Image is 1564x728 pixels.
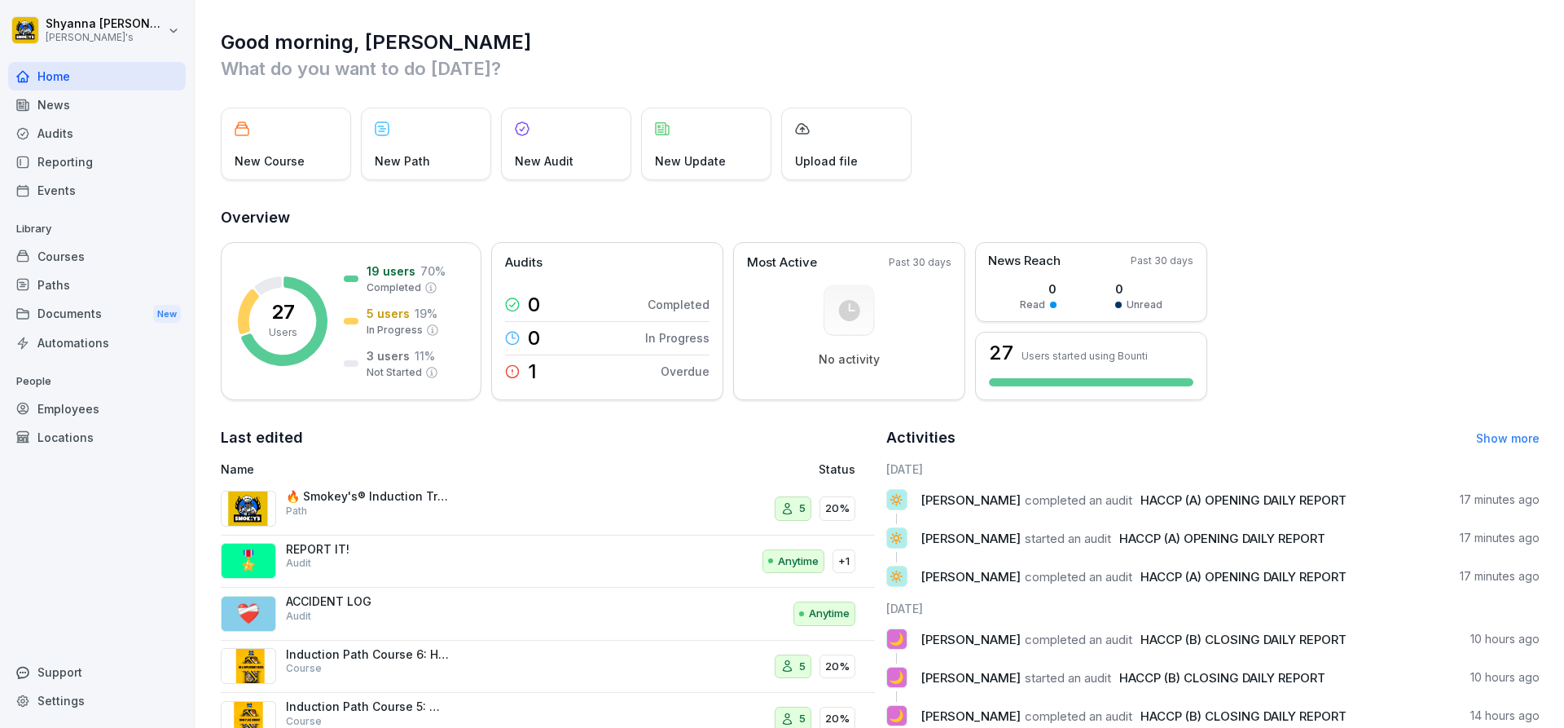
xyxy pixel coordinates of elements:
div: Employees [8,395,186,423]
p: Most Active [747,254,817,272]
span: HACCP (B) CLOSING DAILY REPORT [1140,708,1347,724]
a: Induction Path Course 6: HR & Employment BasicsCourse520% [221,641,875,694]
div: Courses [8,242,186,271]
p: 0 [528,329,540,348]
a: Reporting [8,148,186,176]
h6: [DATE] [886,600,1540,617]
p: Name [221,461,630,478]
p: In Progress [367,323,423,338]
p: ACCIDENT LOG [286,594,449,609]
p: 27 [271,302,295,322]
p: 🔅 [889,488,904,511]
a: Home [8,62,186,90]
p: Not Started [367,365,422,380]
div: News [8,90,186,119]
span: HACCP (A) OPENING DAILY REPORT [1140,569,1347,585]
a: Settings [8,686,186,715]
p: What do you want to do [DATE]? [221,55,1540,82]
span: [PERSON_NAME] [920,632,1021,647]
p: 17 minutes ago [1460,530,1540,546]
p: In Progress [645,329,710,346]
h2: Overview [221,206,1540,229]
a: Paths [8,271,186,299]
h6: [DATE] [886,461,1540,478]
p: Shyanna [PERSON_NAME] [46,17,165,31]
span: completed an audit [1025,632,1132,647]
p: 19 % [415,305,437,322]
p: Induction Path Course 5: Workplace Conduct [286,699,449,714]
p: 5 [799,711,806,727]
p: 0 [1115,280,1162,298]
p: New Update [655,152,726,170]
p: Past 30 days [889,255,951,270]
img: kzx9qqirxmrv8ln5q773skvi.png [221,648,276,684]
p: REPORT IT! [286,542,449,557]
p: 14 hours ago [1470,708,1540,724]
img: ep9vw2sd15w3pphxl0275339.png [221,491,276,527]
p: Status [819,461,855,478]
p: 20% [825,659,850,675]
p: 0 [528,295,540,315]
p: Anytime [809,606,850,622]
span: [PERSON_NAME] [920,670,1021,686]
p: Induction Path Course 6: HR & Employment Basics [286,647,449,662]
a: Audits [8,119,186,148]
p: 70 % [420,263,446,280]
p: Audits [505,254,543,272]
p: 5 users [367,305,410,322]
p: 🌙 [889,666,904,689]
span: completed an audit [1025,492,1132,508]
p: 20% [825,711,850,727]
p: 11 % [415,347,435,364]
a: Locations [8,423,186,452]
p: Library [8,216,186,242]
span: HACCP (B) CLOSING DAILY REPORT [1140,632,1347,647]
p: 🔥 Smokey's® Induction Training [286,489,449,504]
p: 🔅 [889,565,904,588]
p: 🔅 [889,527,904,549]
p: 1 [528,362,537,382]
span: HACCP (A) OPENING DAILY REPORT [1119,531,1325,546]
div: Documents [8,299,186,329]
p: 17 minutes ago [1460,568,1540,585]
span: started an audit [1025,670,1111,686]
span: completed an audit [1025,708,1132,724]
a: Automations [8,329,186,357]
span: completed an audit [1025,569,1132,585]
p: No activity [819,352,880,367]
p: 10 hours ago [1470,669,1540,686]
p: Read [1020,298,1045,312]
span: HACCP (B) CLOSING DAILY REPORT [1119,670,1325,686]
h2: Activities [886,426,956,449]
span: started an audit [1025,531,1111,546]
h3: 27 [989,343,1013,363]
span: [PERSON_NAME] [920,708,1021,724]
div: Support [8,658,186,686]
p: 20% [825,501,850,517]
p: Users [269,325,297,340]
p: Course [286,661,322,676]
p: Audit [286,609,311,624]
div: New [153,305,181,324]
a: Events [8,176,186,205]
a: DocumentsNew [8,299,186,329]
p: Anytime [778,554,819,570]
p: Upload file [795,152,858,170]
span: [PERSON_NAME] [920,569,1021,585]
p: 5 [799,659,806,675]
p: Audit [286,556,311,571]
p: Path [286,504,307,518]
a: Show more [1476,431,1540,445]
p: 10 hours ago [1470,631,1540,647]
a: 🎖️REPORT IT!AuditAnytime+1 [221,536,875,589]
p: Overdue [661,363,710,380]
p: New Path [375,152,430,170]
p: 0 [1020,280,1057,298]
p: 19 users [367,263,415,280]
p: News Reach [988,252,1061,271]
